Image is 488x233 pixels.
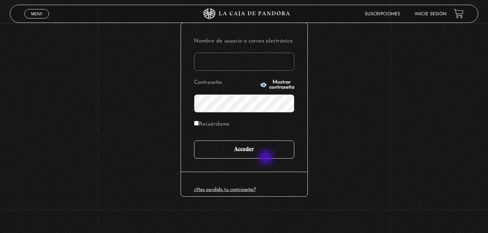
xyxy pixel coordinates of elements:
button: Mostrar contraseña [260,80,294,90]
input: Recuérdame [194,121,199,126]
label: Contraseña [194,77,258,89]
span: Menu [31,12,43,16]
a: Inicie sesión [415,12,447,16]
label: Nombre de usuario o correo electrónico [194,36,294,47]
span: Cerrar [28,18,45,23]
a: Suscripciones [365,12,400,16]
label: Recuérdame [194,119,230,130]
a: View your shopping cart [454,9,464,19]
input: Acceder [194,140,294,159]
a: ¿Has perdido tu contraseña? [194,187,256,192]
span: Mostrar contraseña [269,80,294,90]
